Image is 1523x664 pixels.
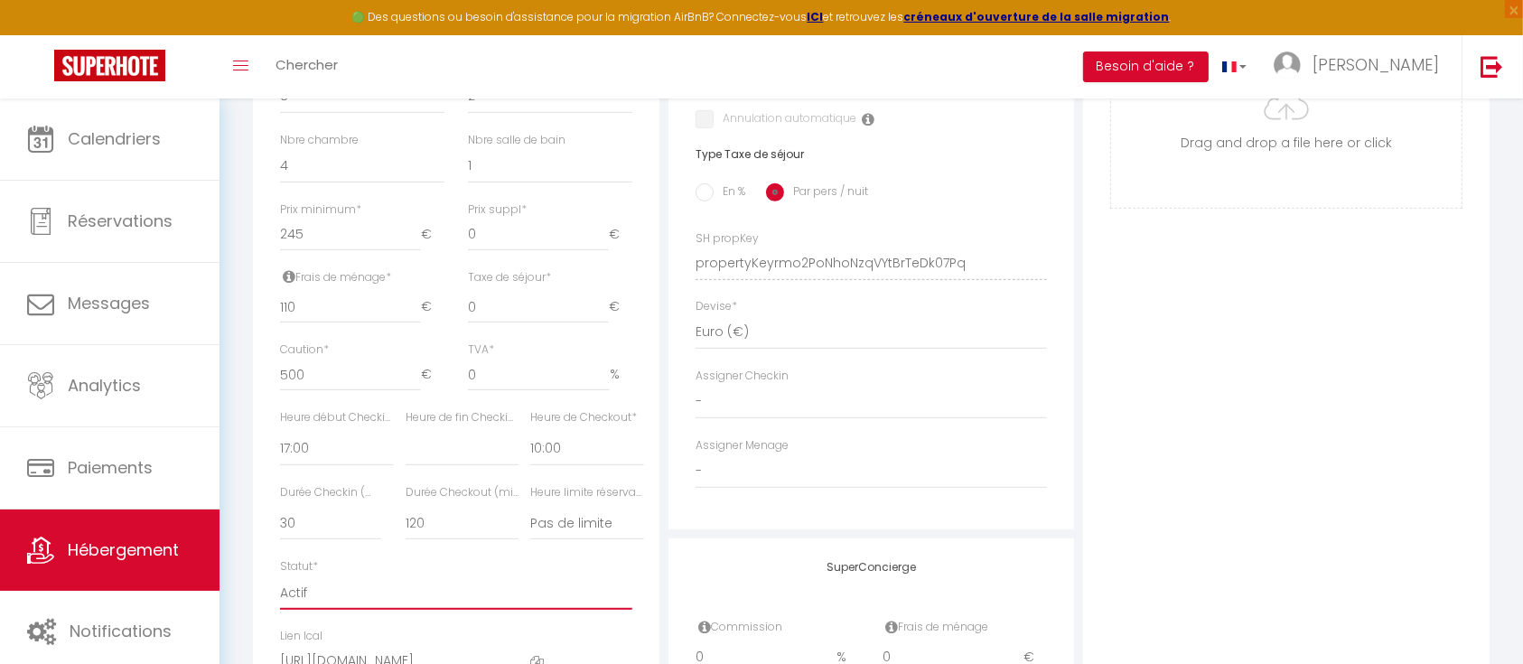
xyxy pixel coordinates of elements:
[696,561,1048,574] h4: SuperConcierge
[1481,55,1503,78] img: logout
[1260,35,1462,98] a: ... [PERSON_NAME]
[68,374,141,397] span: Analytics
[883,619,989,636] label: Frais de ménage
[421,359,444,391] span: €
[609,219,632,251] span: €
[530,484,643,501] label: Heure limite réservation
[280,484,381,501] label: Durée Checkin (min)
[609,291,632,323] span: €
[808,9,824,24] a: ICI
[280,201,361,219] label: Prix minimum
[68,538,179,561] span: Hébergement
[696,437,789,454] label: Assigner Menage
[696,619,782,636] label: Commission
[406,409,519,426] label: Heure de fin Checkin
[280,628,322,645] label: Lien Ical
[904,9,1170,24] a: créneaux d'ouverture de la salle migration
[696,368,789,385] label: Assigner Checkin
[468,341,494,359] label: TVA
[262,35,351,98] a: Chercher
[696,230,759,248] label: SH propKey
[421,219,444,251] span: €
[68,292,150,314] span: Messages
[1083,51,1209,82] button: Besoin d'aide ?
[696,148,1048,161] h6: Type Taxe de séjour
[468,132,565,149] label: Nbre salle de bain
[610,359,632,391] span: %
[280,269,391,286] label: Frais de ménage
[468,201,527,219] label: Prix suppl
[886,620,899,634] i: Frais de ménage
[696,298,737,315] label: Devise
[714,183,745,203] label: En %
[406,484,519,501] label: Durée Checkout (min)
[70,620,172,642] span: Notifications
[68,210,173,232] span: Réservations
[421,291,444,323] span: €
[68,127,161,150] span: Calendriers
[280,409,393,426] label: Heure début Checkin
[276,55,338,74] span: Chercher
[280,341,329,359] label: Caution
[468,269,551,286] label: Taxe de séjour
[280,558,318,575] label: Statut
[68,456,153,479] span: Paiements
[530,409,637,426] label: Heure de Checkout
[784,183,868,203] label: Par pers / nuit
[1313,53,1439,76] span: [PERSON_NAME]
[54,50,165,81] img: Super Booking
[698,620,711,634] i: Commission
[1274,51,1301,79] img: ...
[14,7,69,61] button: Ouvrir le widget de chat LiveChat
[280,132,359,149] label: Nbre chambre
